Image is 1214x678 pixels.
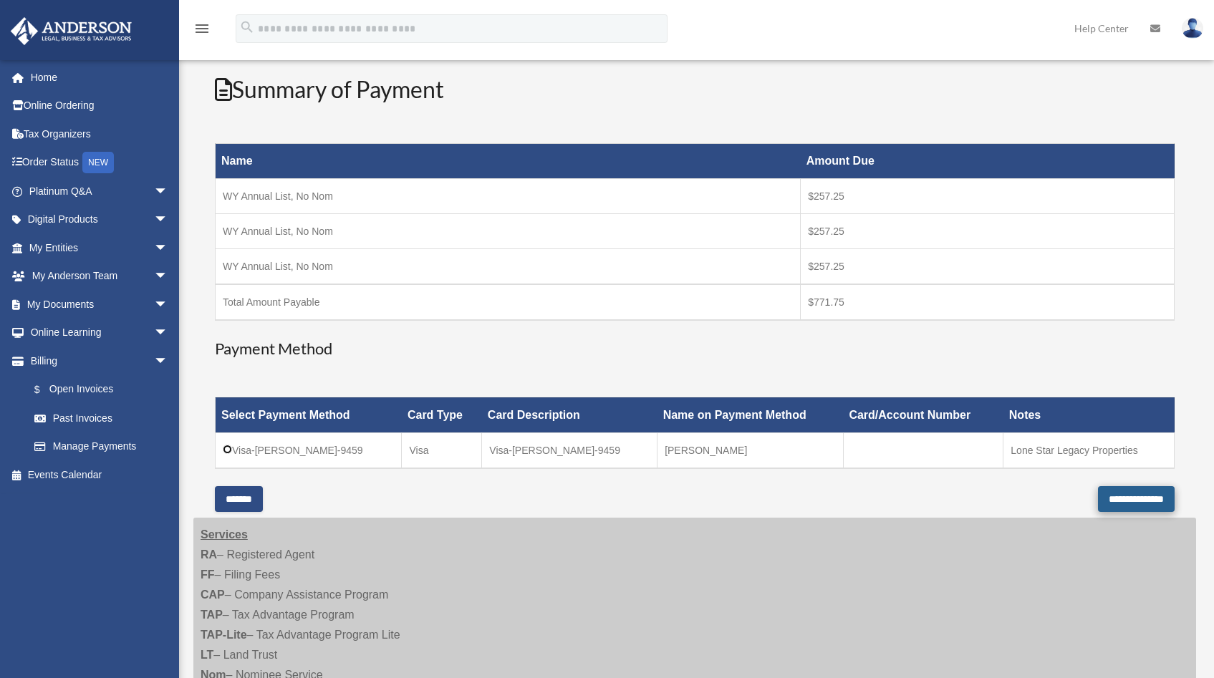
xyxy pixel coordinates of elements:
[10,63,190,92] a: Home
[10,290,190,319] a: My Documentsarrow_drop_down
[1003,397,1175,432] th: Notes
[10,177,190,205] a: Platinum Q&Aarrow_drop_down
[10,120,190,148] a: Tax Organizers
[10,148,190,178] a: Order StatusNEW
[10,92,190,120] a: Online Ordering
[10,205,190,234] a: Digital Productsarrow_drop_down
[154,262,183,291] span: arrow_drop_down
[402,397,482,432] th: Card Type
[482,397,657,432] th: Card Description
[657,397,844,432] th: Name on Payment Method
[402,432,482,468] td: Visa
[216,284,801,320] td: Total Amount Payable
[193,20,211,37] i: menu
[201,609,223,621] strong: TAP
[154,290,183,319] span: arrow_drop_down
[1003,432,1175,468] td: Lone Star Legacy Properties
[801,284,1175,320] td: $771.75
[154,319,183,348] span: arrow_drop_down
[216,144,801,179] th: Name
[193,25,211,37] a: menu
[10,347,183,375] a: Billingarrow_drop_down
[10,233,190,262] a: My Entitiesarrow_drop_down
[801,144,1175,179] th: Amount Due
[201,589,225,601] strong: CAP
[801,214,1175,249] td: $257.25
[201,649,213,661] strong: LT
[20,375,175,405] a: $Open Invoices
[201,568,215,581] strong: FF
[657,432,844,468] td: [PERSON_NAME]
[215,74,1175,106] h2: Summary of Payment
[154,205,183,235] span: arrow_drop_down
[216,432,402,468] td: Visa-[PERSON_NAME]-9459
[154,177,183,206] span: arrow_drop_down
[154,347,183,376] span: arrow_drop_down
[201,528,248,541] strong: Services
[10,262,190,291] a: My Anderson Teamarrow_drop_down
[801,249,1175,285] td: $257.25
[154,233,183,263] span: arrow_drop_down
[216,249,801,285] td: WY Annual List, No Nom
[216,397,402,432] th: Select Payment Method
[215,338,1175,360] h3: Payment Method
[10,319,190,347] a: Online Learningarrow_drop_down
[843,397,1003,432] th: Card/Account Number
[10,460,190,489] a: Events Calendar
[801,179,1175,214] td: $257.25
[201,548,217,561] strong: RA
[216,179,801,214] td: WY Annual List, No Nom
[201,629,247,641] strong: TAP-Lite
[482,432,657,468] td: Visa-[PERSON_NAME]-9459
[239,19,255,35] i: search
[6,17,136,45] img: Anderson Advisors Platinum Portal
[1182,18,1203,39] img: User Pic
[20,404,183,432] a: Past Invoices
[82,152,114,173] div: NEW
[42,381,49,399] span: $
[20,432,183,461] a: Manage Payments
[216,214,801,249] td: WY Annual List, No Nom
